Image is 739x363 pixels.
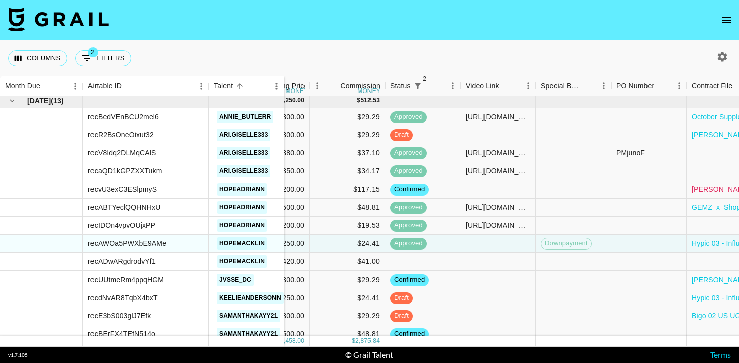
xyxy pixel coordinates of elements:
[310,162,385,180] div: $34.17
[310,108,385,126] div: $29.29
[194,79,209,94] button: Menu
[217,274,254,286] a: jvsse_dc
[310,199,385,217] div: $48.81
[233,79,247,94] button: Sort
[310,180,385,199] div: $117.15
[390,311,413,321] span: draft
[88,311,151,321] div: recE3bS003glJ7Efk
[217,292,284,304] a: keelieandersonn
[717,10,737,30] button: open drawer
[280,96,304,105] div: 5,250.00
[390,148,427,158] span: approved
[385,76,460,96] div: Status
[83,76,209,96] div: Airtable ID
[710,350,731,359] a: Terms
[340,76,380,96] div: Commission
[390,221,427,230] span: approved
[445,78,460,94] button: Menu
[390,76,411,96] div: Status
[88,275,164,285] div: recUUtmeRm4ppqHGM
[466,76,499,96] div: Video Link
[352,337,355,345] div: $
[217,129,270,141] a: ari.giselle333
[310,307,385,325] div: $29.29
[357,88,380,94] div: money
[582,79,596,93] button: Sort
[411,79,425,93] div: 2 active filters
[8,352,28,358] div: v 1.7.105
[310,217,385,235] div: $19.53
[466,148,530,158] div: https://www.tiktok.com/@ari.giselle333/video/7558173373872753950?is_from_webapp=1&sender_device=p...
[88,256,156,266] div: recADwARgdrodvYf1
[541,76,582,96] div: Special Booking Type
[360,96,380,105] div: 512.53
[310,289,385,307] div: $24.41
[88,220,155,230] div: recIDOn4vpvOUjxPP
[88,148,156,158] div: recV8Idq2DLMqCAlS
[263,76,308,96] div: Booking Price
[310,325,385,343] div: $48.81
[466,202,530,212] div: https://www.tiktok.com/@hopeadriann/video/7558191088649948429?is_from_webapp=1&sender_device=pc&w...
[122,79,136,94] button: Sort
[390,293,413,303] span: draft
[390,185,429,194] span: confirmed
[51,96,64,106] span: ( 13 )
[310,235,385,253] div: $24.41
[460,76,536,96] div: Video Link
[8,50,67,66] button: Select columns
[692,76,732,96] div: Contract File
[88,293,158,303] div: recdNvAR8TqbX4bxT
[390,329,429,339] span: confirmed
[536,76,611,96] div: Special Booking Type
[310,271,385,289] div: $29.29
[310,78,325,94] button: Menu
[310,253,385,271] div: $41.00
[217,310,280,322] a: samanthakayy21
[27,96,51,106] span: [DATE]
[88,130,154,140] div: recR2BsOneOixut32
[88,166,162,176] div: recaQD1kGPZXXTukm
[345,350,393,360] div: © Grail Talent
[672,78,687,94] button: Menu
[217,219,267,232] a: hopeadriann
[466,220,530,230] div: https://www.tiktok.com/@hopeadriann/video/7558198244656925965?is_from_webapp=1&sender_device=pc&w...
[217,111,273,123] a: annie_butlerr
[88,184,157,194] div: recvU3exC3ESlpmyS
[286,88,308,94] div: money
[75,50,131,66] button: Show filters
[276,337,304,345] div: 29,458.00
[88,112,159,122] div: recBedVEnBCU2mel6
[310,144,385,162] div: $37.10
[217,183,267,196] a: hopeadriann
[8,7,109,31] img: Grail Talent
[390,166,427,176] span: approved
[466,166,530,176] div: https://www.tiktok.com/@ari.giselle333/video/7558501380630007071?is_from_webapp=1&sender_device=p...
[217,147,270,159] a: ari.giselle333
[420,74,430,84] span: 2
[214,76,233,96] div: Talent
[390,112,427,122] span: approved
[541,239,591,248] span: Downpayment
[654,79,668,93] button: Sort
[5,76,40,96] div: Month Due
[217,255,267,268] a: hopemacklin
[521,78,536,94] button: Menu
[616,76,654,96] div: PO Number
[217,201,267,214] a: hopeadriann
[355,337,380,345] div: 2,875.84
[217,237,267,250] a: hopemacklin
[390,275,429,285] span: confirmed
[326,79,340,93] button: Sort
[390,203,427,212] span: approved
[88,47,98,57] span: 2
[357,96,361,105] div: $
[596,78,611,94] button: Menu
[68,79,83,94] button: Menu
[209,76,284,96] div: Talent
[88,202,160,212] div: recABTYeclQQHNHxU
[499,79,513,93] button: Sort
[5,94,19,108] button: hide children
[616,148,645,158] div: PMjunoF
[217,328,280,340] a: samanthakayy21
[269,79,284,94] button: Menu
